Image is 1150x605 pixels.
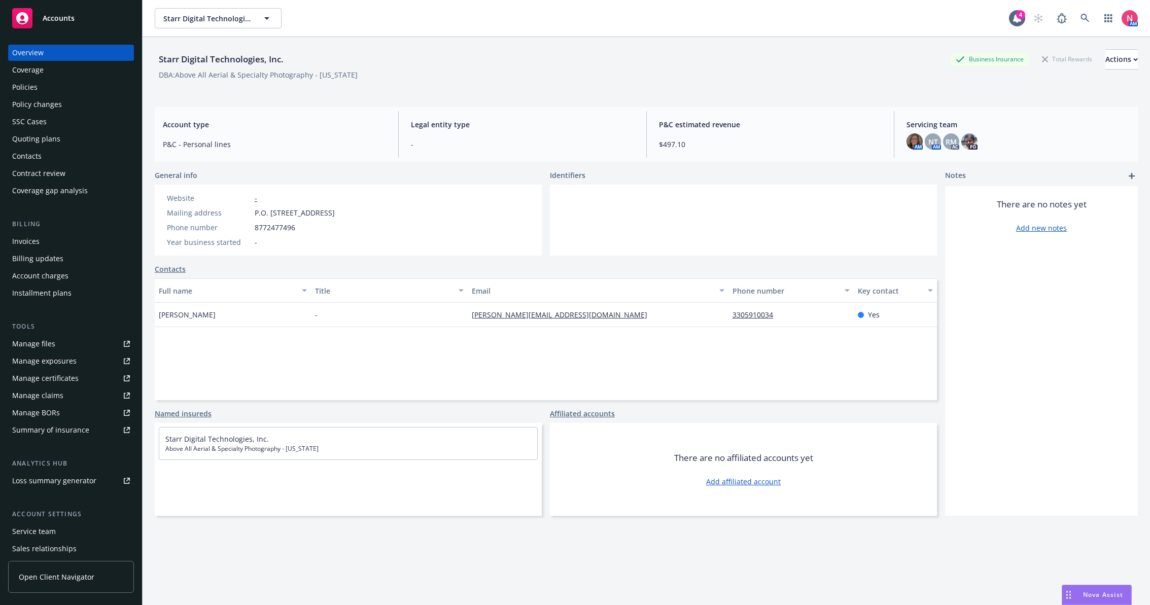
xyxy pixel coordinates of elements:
[8,131,134,147] a: Quoting plans
[12,353,77,369] div: Manage exposures
[550,170,585,181] span: Identifiers
[159,69,358,80] div: DBA: Above All Aerial & Specialty Photography - [US_STATE]
[858,286,922,296] div: Key contact
[315,309,318,320] span: -
[255,222,295,233] span: 8772477496
[12,523,56,540] div: Service team
[8,541,134,557] a: Sales relationships
[12,148,42,164] div: Contacts
[311,278,467,303] button: Title
[163,139,386,150] span: P&C - Personal lines
[706,476,781,487] a: Add affiliated account
[8,219,134,229] div: Billing
[8,405,134,421] a: Manage BORs
[163,119,386,130] span: Account type
[8,353,134,369] a: Manage exposures
[8,233,134,250] a: Invoices
[8,370,134,386] a: Manage certificates
[12,285,72,301] div: Installment plans
[12,45,44,61] div: Overview
[1062,585,1075,604] div: Drag to move
[12,268,68,284] div: Account charges
[255,207,335,218] span: P.O. [STREET_ADDRESS]
[155,53,288,66] div: Starr Digital Technologies, Inc.
[12,96,62,113] div: Policy changes
[12,336,55,352] div: Manage files
[8,458,134,469] div: Analytics hub
[1016,223,1067,233] a: Add new notes
[12,370,79,386] div: Manage certificates
[1016,10,1025,19] div: 4
[8,183,134,199] a: Coverage gap analysis
[733,286,839,296] div: Phone number
[659,119,882,130] span: P&C estimated revenue
[961,133,978,150] img: photo
[8,336,134,352] a: Manage files
[8,62,134,78] a: Coverage
[8,322,134,332] div: Tools
[951,53,1029,65] div: Business Insurance
[12,541,77,557] div: Sales relationships
[155,170,197,181] span: General info
[8,387,134,404] a: Manage claims
[728,278,854,303] button: Phone number
[8,251,134,267] a: Billing updates
[8,165,134,182] a: Contract review
[12,79,38,95] div: Policies
[8,523,134,540] a: Service team
[1122,10,1138,26] img: photo
[8,79,134,95] a: Policies
[8,148,134,164] a: Contacts
[12,165,65,182] div: Contract review
[315,286,452,296] div: Title
[1062,585,1132,605] button: Nova Assist
[1075,8,1095,28] a: Search
[472,310,655,319] a: [PERSON_NAME][EMAIL_ADDRESS][DOMAIN_NAME]
[659,139,882,150] span: $497.10
[472,286,713,296] div: Email
[907,133,923,150] img: photo
[997,198,1087,210] span: There are no notes yet
[945,170,966,182] span: Notes
[907,119,1130,130] span: Servicing team
[674,452,813,464] span: There are no affiliated accounts yet
[1126,170,1138,182] a: add
[8,268,134,284] a: Account charges
[159,309,216,320] span: [PERSON_NAME]
[550,408,615,419] a: Affiliated accounts
[167,207,251,218] div: Mailing address
[8,509,134,519] div: Account settings
[12,473,96,489] div: Loss summary generator
[12,62,44,78] div: Coverage
[8,422,134,438] a: Summary of insurance
[468,278,728,303] button: Email
[733,310,781,319] a: 3305910034
[868,309,880,320] span: Yes
[19,572,94,582] span: Open Client Navigator
[1105,49,1138,69] button: Actions
[1098,8,1119,28] a: Switch app
[854,278,937,303] button: Key contact
[946,136,957,147] span: RM
[165,444,531,453] span: Above All Aerial & Specialty Photography - [US_STATE]
[43,14,75,22] span: Accounts
[12,114,47,130] div: SSC Cases
[1052,8,1072,28] a: Report a Bug
[8,114,134,130] a: SSC Cases
[12,405,60,421] div: Manage BORs
[8,4,134,32] a: Accounts
[411,119,634,130] span: Legal entity type
[928,136,938,147] span: NT
[12,183,88,199] div: Coverage gap analysis
[159,286,296,296] div: Full name
[155,408,212,419] a: Named insureds
[12,422,89,438] div: Summary of insurance
[12,387,63,404] div: Manage claims
[167,222,251,233] div: Phone number
[411,139,634,150] span: -
[255,193,257,203] a: -
[255,237,257,247] span: -
[163,13,251,24] span: Starr Digital Technologies, Inc.
[155,264,186,274] a: Contacts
